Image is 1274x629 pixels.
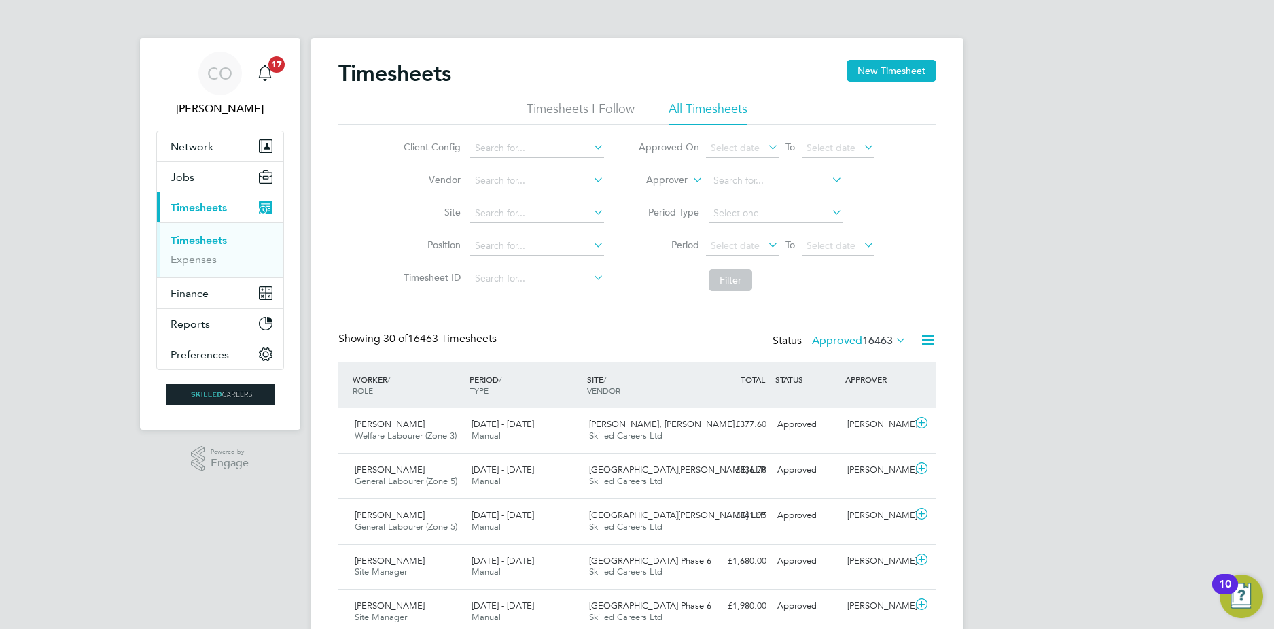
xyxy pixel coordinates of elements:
span: Network [171,140,213,153]
nav: Main navigation [140,38,300,430]
div: Approved [772,413,843,436]
input: Search for... [470,269,604,288]
label: Approved On [638,141,699,153]
a: CO[PERSON_NAME] [156,52,284,117]
div: Approved [772,595,843,617]
span: Engage [211,458,249,469]
span: / [387,374,390,385]
input: Search for... [470,237,604,256]
input: Select one [709,204,843,223]
span: [DATE] - [DATE] [472,600,534,611]
span: Manual [472,475,501,487]
button: Reports [157,309,283,339]
span: Skilled Careers Ltd [589,521,662,532]
label: Vendor [400,173,461,186]
span: Select date [807,239,855,252]
span: 16463 [862,334,893,347]
div: [PERSON_NAME] [842,459,913,481]
label: Client Config [400,141,461,153]
span: Craig O'Donovan [156,101,284,117]
div: [PERSON_NAME] [842,505,913,527]
span: To [781,138,799,156]
span: Site Manager [355,566,407,577]
span: TYPE [470,385,489,396]
a: Timesheets [171,234,227,247]
div: Approved [772,459,843,481]
span: [DATE] - [DATE] [472,464,534,475]
label: Period [638,239,699,251]
span: [PERSON_NAME] [355,418,425,430]
button: Finance [157,278,283,308]
div: APPROVER [842,367,913,392]
div: £841.95 [701,505,772,527]
input: Search for... [470,171,604,190]
span: VENDOR [587,385,620,396]
span: Preferences [171,348,229,361]
span: [PERSON_NAME] [355,509,425,521]
button: New Timesheet [847,60,936,82]
a: Go to home page [156,384,284,405]
div: 10 [1219,584,1231,602]
a: Powered byEngage [191,446,249,472]
span: [DATE] - [DATE] [472,509,534,521]
div: £377.60 [701,413,772,436]
span: General Labourer (Zone 5) [355,475,457,487]
div: STATUS [772,367,843,392]
label: Site [400,206,461,218]
div: PERIOD [466,367,584,403]
label: Position [400,239,461,251]
span: [DATE] - [DATE] [472,555,534,566]
span: 17 [268,56,285,73]
label: Approved [812,334,906,347]
input: Search for... [470,204,604,223]
span: [GEOGRAPHIC_DATA] Phase 6 [589,555,711,566]
div: [PERSON_NAME] [842,413,913,436]
span: Select date [711,239,760,252]
div: £1,980.00 [701,595,772,617]
span: Manual [472,611,501,623]
span: TOTAL [741,374,765,385]
div: Timesheets [157,222,283,277]
button: Jobs [157,162,283,192]
div: Approved [772,550,843,573]
button: Open Resource Center, 10 new notifications [1220,575,1263,618]
span: 16463 Timesheets [383,332,497,345]
span: / [603,374,606,385]
a: 17 [251,52,279,95]
span: Welfare Labourer (Zone 3) [355,430,457,441]
div: Showing [338,332,499,346]
span: General Labourer (Zone 5) [355,521,457,532]
li: All Timesheets [669,101,747,125]
span: Skilled Careers Ltd [589,611,662,623]
span: [PERSON_NAME] [355,600,425,611]
label: Timesheet ID [400,271,461,284]
button: Timesheets [157,192,283,222]
span: Skilled Careers Ltd [589,566,662,577]
span: CO [207,65,232,82]
input: Search for... [470,139,604,158]
span: Timesheets [171,201,227,214]
div: £1,680.00 [701,550,772,573]
span: Manual [472,521,501,532]
span: [PERSON_NAME] [355,464,425,475]
h2: Timesheets [338,60,451,87]
span: [GEOGRAPHIC_DATA][PERSON_NAME] LLP [589,464,765,475]
label: Period Type [638,206,699,218]
div: £336.78 [701,459,772,481]
input: Search for... [709,171,843,190]
span: Select date [711,141,760,154]
img: skilledcareers-logo-retina.png [166,384,275,405]
label: Approver [626,173,688,187]
span: [PERSON_NAME] [355,555,425,566]
div: Approved [772,505,843,527]
span: Site Manager [355,611,407,623]
span: Manual [472,566,501,577]
button: Filter [709,269,752,291]
span: [PERSON_NAME], [PERSON_NAME] [589,418,735,430]
button: Preferences [157,339,283,369]
span: To [781,236,799,254]
div: WORKER [349,367,467,403]
li: Timesheets I Follow [527,101,635,125]
span: Manual [472,430,501,441]
button: Network [157,131,283,161]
